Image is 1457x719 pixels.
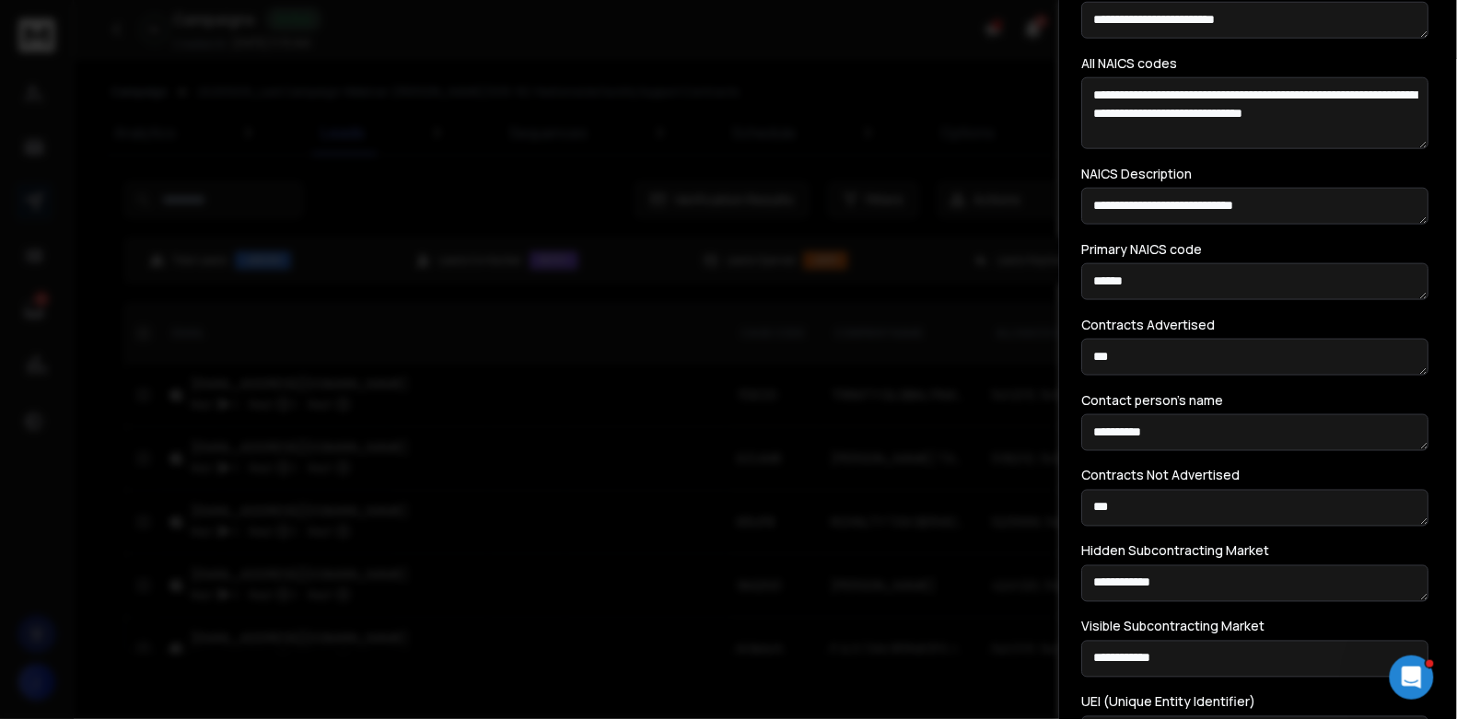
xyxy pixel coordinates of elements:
[1082,168,1193,180] label: NAICS Description
[1082,243,1203,256] label: Primary NAICS code
[1082,319,1216,331] label: Contracts Advertised
[1390,655,1434,700] iframe: Intercom live chat
[1082,394,1224,407] label: Contact person's name
[1082,620,1265,633] label: Visible Subcontracting Market
[1082,696,1256,709] label: UEI (Unique Entity Identifier)
[1082,57,1178,70] label: All NAICS codes
[1082,545,1270,558] label: Hidden Subcontracting Market
[1082,470,1241,482] label: Contracts Not Advertised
